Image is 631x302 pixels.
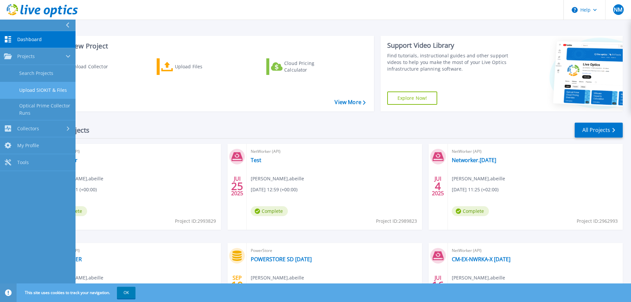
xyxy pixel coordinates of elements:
[251,175,304,182] span: [PERSON_NAME] , abeille
[387,52,511,72] div: Find tutorials, instructional guides and other support videos to help you make the most of your L...
[452,206,489,216] span: Complete
[387,91,438,105] a: Explore Now!
[17,143,39,149] span: My Profile
[17,159,29,165] span: Tools
[335,99,365,105] a: View More
[432,282,444,288] span: 16
[452,247,619,254] span: NetWorker (API)
[614,7,622,12] span: NM
[251,274,304,281] span: [PERSON_NAME] , abeille
[452,148,619,155] span: NetWorker (API)
[231,174,243,198] div: JUI 2025
[452,186,499,193] span: [DATE] 11:25 (+02:00)
[452,175,505,182] span: [PERSON_NAME] , abeille
[50,247,217,254] span: NetWorker (API)
[47,42,365,50] h3: Start a New Project
[251,157,261,163] a: Test
[157,58,231,75] a: Upload Files
[18,287,135,299] span: This site uses cookies to track your navigation.
[251,206,288,216] span: Complete
[575,123,623,138] a: All Projects
[376,217,417,225] span: Project ID: 2989823
[17,126,39,132] span: Collectors
[251,256,312,263] a: POWERSTORE SD [DATE]
[175,60,228,73] div: Upload Files
[452,274,505,281] span: [PERSON_NAME] , abeille
[251,186,297,193] span: [DATE] 12:59 (+00:00)
[435,183,441,189] span: 4
[432,174,444,198] div: JUI 2025
[64,60,117,73] div: Download Collector
[577,217,618,225] span: Project ID: 2962993
[251,247,418,254] span: PowerStore
[387,41,511,50] div: Support Video Library
[452,256,510,263] a: CM-EX-NWRKA-X [DATE]
[50,175,103,182] span: [PERSON_NAME] , abeille
[284,60,337,73] div: Cloud Pricing Calculator
[17,36,42,42] span: Dashboard
[50,148,217,155] span: NetWorker (API)
[231,183,243,189] span: 25
[266,58,340,75] a: Cloud Pricing Calculator
[50,274,103,281] span: [PERSON_NAME] , abeille
[452,157,496,163] a: Networker.[DATE]
[50,256,82,263] a: NETWORKER
[17,53,35,59] span: Projects
[432,273,444,297] div: JUI 2024
[175,217,216,225] span: Project ID: 2993829
[231,273,243,297] div: SEP 2024
[251,148,418,155] span: NetWorker (API)
[47,58,121,75] a: Download Collector
[117,287,135,299] button: OK
[231,282,243,288] span: 10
